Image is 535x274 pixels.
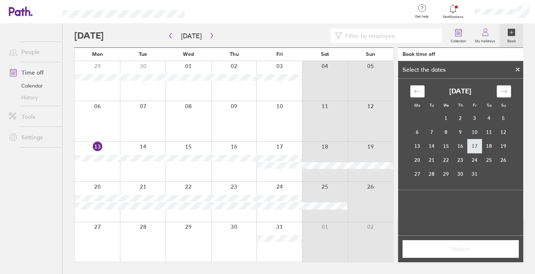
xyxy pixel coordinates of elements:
td: Tuesday, October 21, 2025 [425,153,439,167]
td: Thursday, October 16, 2025 [453,139,468,153]
td: Friday, October 31, 2025 [468,167,482,181]
td: Monday, October 6, 2025 [410,125,425,139]
div: Move backward to switch to the previous month. [410,85,425,97]
td: Wednesday, October 29, 2025 [439,167,453,181]
td: Saturday, October 18, 2025 [482,139,496,153]
div: Book time off [403,51,435,57]
strong: [DATE] [449,88,471,95]
small: Su [501,103,506,108]
td: Wednesday, October 8, 2025 [439,125,453,139]
td: Wednesday, October 1, 2025 [439,111,453,125]
a: History [3,92,62,103]
td: Saturday, October 11, 2025 [482,125,496,139]
td: Friday, October 3, 2025 [468,111,482,125]
a: Settings [3,130,62,145]
button: Select [403,240,519,258]
td: Thursday, October 2, 2025 [453,111,468,125]
td: Tuesday, October 28, 2025 [425,167,439,181]
td: Friday, October 24, 2025 [468,153,482,167]
span: Mon [92,51,103,57]
td: Tuesday, October 14, 2025 [425,139,439,153]
input: Filter by employee [342,29,437,43]
small: Sa [487,103,492,108]
span: Wed [183,51,194,57]
span: Sun [366,51,375,57]
td: Sunday, October 19, 2025 [496,139,511,153]
td: Sunday, October 5, 2025 [496,111,511,125]
small: Mo [414,103,420,108]
label: Book [503,37,520,43]
span: Get help [410,14,434,19]
td: Sunday, October 26, 2025 [496,153,511,167]
a: Book [500,24,523,47]
a: People [3,45,62,59]
td: Sunday, October 12, 2025 [496,125,511,139]
td: Monday, October 13, 2025 [410,139,425,153]
td: Monday, October 27, 2025 [410,167,425,181]
div: Calendar [402,79,519,190]
span: Tue [139,51,147,57]
td: Friday, October 17, 2025 [468,139,482,153]
a: Calendar [3,80,62,92]
a: Tools [3,109,62,124]
span: Select [408,246,514,252]
span: Notifications [441,15,465,19]
td: Thursday, October 23, 2025 [453,153,468,167]
label: Calendar [446,37,471,43]
span: Fri [276,51,283,57]
div: Move forward to switch to the next month. [497,85,511,97]
td: Friday, October 10, 2025 [468,125,482,139]
small: Th [458,103,463,108]
a: Calendar [446,24,471,47]
a: Notifications [441,4,465,19]
label: My holidays [471,37,500,43]
button: [DATE] [175,30,208,42]
td: Monday, October 20, 2025 [410,153,425,167]
small: Fr [473,103,476,108]
td: Saturday, October 4, 2025 [482,111,496,125]
td: Thursday, October 9, 2025 [453,125,468,139]
span: Sat [321,51,329,57]
td: Saturday, October 25, 2025 [482,153,496,167]
a: Time off [3,65,62,80]
a: My holidays [471,24,500,47]
td: Tuesday, October 7, 2025 [425,125,439,139]
small: We [443,103,449,108]
div: Select the dates [398,66,450,73]
td: Wednesday, October 15, 2025 [439,139,453,153]
td: Thursday, October 30, 2025 [453,167,468,181]
small: Tu [429,103,434,108]
td: Wednesday, October 22, 2025 [439,153,453,167]
span: Thu [230,51,239,57]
